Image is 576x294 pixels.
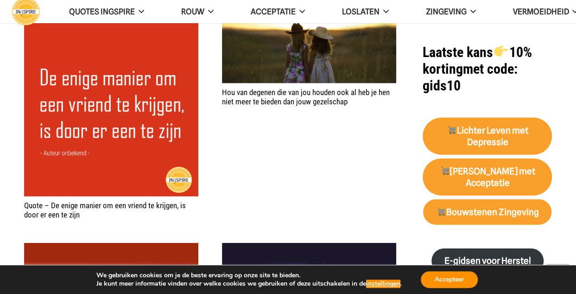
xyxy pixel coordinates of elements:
img: 👉 [494,45,508,58]
a: Uitspraak: Kijk naar de sterren, kijk hoe ze schijnen voor jou [222,244,396,253]
h1: met code: gids10 [423,44,552,94]
a: 🛒[PERSON_NAME] met Acceptatie [423,159,552,196]
a: Terug naar top [546,264,569,287]
span: Zingeving [425,7,466,16]
a: E-gidsen voor Herstel [431,249,544,274]
span: Loslaten [342,7,380,16]
span: QUOTES INGSPIRE [69,7,135,16]
button: instellingen [366,280,400,288]
a: Quote – De enige manier om een vriend te krijgen, is door er een te zijn [24,23,198,32]
a: Quote – De enige manier om een vriend te krijgen, is door er een te zijn [24,201,186,219]
button: Accepteer [421,271,478,288]
p: Je kunt meer informatie vinden over welke cookies we gebruiken of deze uitschakelen in de . [96,280,402,288]
strong: [PERSON_NAME] met Acceptatie [440,166,535,188]
strong: Laatste kans 10% korting [423,44,532,77]
a: Spreuk: Vriendschap is één ziel in twee lichamen [24,244,198,253]
img: Citaat: De enige manier om een vriend te krijgen, is door er een te zijn [24,22,198,197]
strong: Bouwstenen Zingeving [436,207,539,217]
span: Acceptatie [251,7,296,16]
p: We gebruiken cookies om je de beste ervaring op onze site te bieden. [96,271,402,280]
img: De mooiste spreuken over vriendschap om te delen! - Bekijk de mooiste vriendschaps quotes van Ing... [222,22,396,83]
img: 🛒 [447,126,456,134]
a: Hou van degenen die van jou houden ook al heb je hen niet meer te bieden dan jouw gezelschap [222,23,396,32]
span: VERMOEIDHEID [513,7,569,16]
a: 🛒Lichter Leven met Depressie [423,118,552,155]
strong: Lichter Leven met Depressie [447,125,528,147]
a: Hou van degenen die van jou houden ook al heb je hen niet meer te bieden dan jouw gezelschap [222,88,390,106]
strong: E-gidsen voor Herstel [444,256,531,266]
img: 🛒 [437,207,445,216]
img: 🛒 [441,166,449,175]
a: 🛒Bouwstenen Zingeving [423,199,551,225]
span: ROUW [181,7,204,16]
